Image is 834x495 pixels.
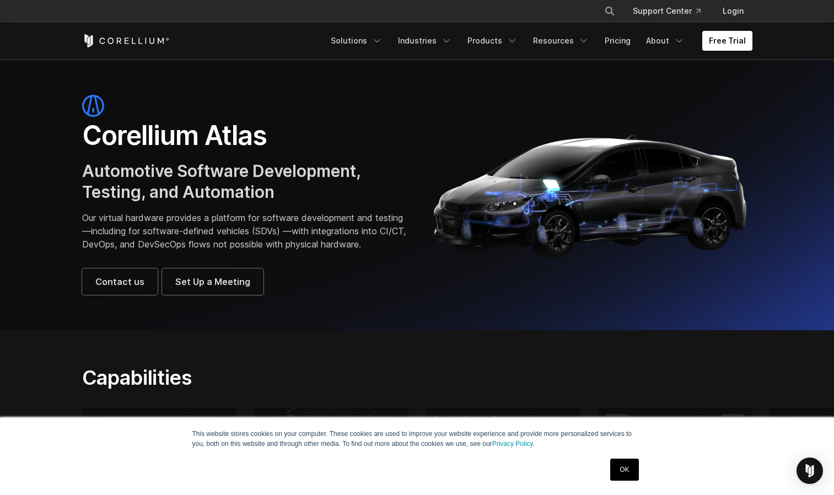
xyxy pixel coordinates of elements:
[391,31,459,51] a: Industries
[324,31,752,51] div: Navigation Menu
[324,31,389,51] a: Solutions
[591,1,752,21] div: Navigation Menu
[714,1,752,21] a: Login
[82,211,406,251] p: Our virtual hardware provides a platform for software development and testing—including for softw...
[82,119,406,152] h1: Corellium Atlas
[461,31,524,51] a: Products
[624,1,709,21] a: Support Center
[82,268,158,295] a: Contact us
[492,440,535,448] a: Privacy Policy.
[598,31,637,51] a: Pricing
[600,1,620,21] button: Search
[526,31,596,51] a: Resources
[82,365,521,390] h2: Capabilities
[175,275,250,288] span: Set Up a Meeting
[702,31,752,51] a: Free Trial
[192,429,642,449] p: This website stores cookies on your computer. These cookies are used to improve your website expe...
[82,95,104,117] img: atlas-icon
[162,268,263,295] a: Set Up a Meeting
[95,275,144,288] span: Contact us
[797,458,823,484] div: Open Intercom Messenger
[82,161,360,202] span: Automotive Software Development, Testing, and Automation
[639,31,691,51] a: About
[610,459,638,481] a: OK
[428,126,752,263] img: Corellium_Hero_Atlas_Header
[82,34,170,47] a: Corellium Home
